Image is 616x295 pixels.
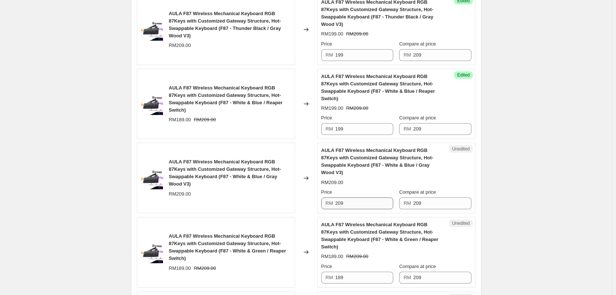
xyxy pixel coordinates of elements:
[457,72,470,78] span: Edited
[326,52,333,58] span: RM
[399,264,436,269] span: Compare at price
[169,233,286,261] span: AULA F87 Wireless Mechanical Keyboard RGB 87Keys with Customized Gateway Structure, Hot-Swappable...
[141,241,163,263] img: F75NEWCOVER_80x.jpg
[321,180,343,185] span: RM209.00
[169,159,281,187] span: AULA F87 Wireless Mechanical Keyboard RGB 87Keys with Customized Gateway Structure, Hot-Swappable...
[169,11,281,38] span: AULA F87 Wireless Mechanical Keyboard RGB 87Keys with Customized Gateway Structure, Hot-Swappable...
[404,200,411,206] span: RM
[321,189,332,195] span: Price
[346,254,368,259] span: RM209.00
[321,105,343,111] span: RM199.00
[321,74,435,101] span: AULA F87 Wireless Mechanical Keyboard RGB 87Keys with Customized Gateway Structure, Hot-Swappable...
[141,167,163,189] img: F75NEWCOVER_80x.jpg
[404,52,411,58] span: RM
[326,275,333,280] span: RM
[194,117,216,122] span: RM209.00
[321,41,332,47] span: Price
[321,31,343,37] span: RM199.00
[169,191,191,197] span: RM209.00
[321,222,439,250] span: AULA F87 Wireless Mechanical Keyboard RGB 87Keys with Customized Gateway Structure, Hot-Swappable...
[141,93,163,115] img: F75NEWCOVER_80x.jpg
[326,200,333,206] span: RM
[194,265,216,271] span: RM209.00
[321,115,332,121] span: Price
[346,105,368,111] span: RM209.00
[169,43,191,48] span: RM209.00
[404,126,411,132] span: RM
[321,264,332,269] span: Price
[141,18,163,41] img: F75NEWCOVER_80x.jpg
[399,115,436,121] span: Compare at price
[169,117,191,122] span: RM189.00
[346,31,368,37] span: RM209.00
[452,146,470,152] span: Unedited
[169,85,283,113] span: AULA F87 Wireless Mechanical Keyboard RGB 87Keys with Customized Gateway Structure, Hot-Swappable...
[169,265,191,271] span: RM189.00
[326,126,333,132] span: RM
[321,147,433,175] span: AULA F87 Wireless Mechanical Keyboard RGB 87Keys with Customized Gateway Structure, Hot-Swappable...
[399,41,436,47] span: Compare at price
[321,254,343,259] span: RM189.00
[452,220,470,226] span: Unedited
[404,275,411,280] span: RM
[399,189,436,195] span: Compare at price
